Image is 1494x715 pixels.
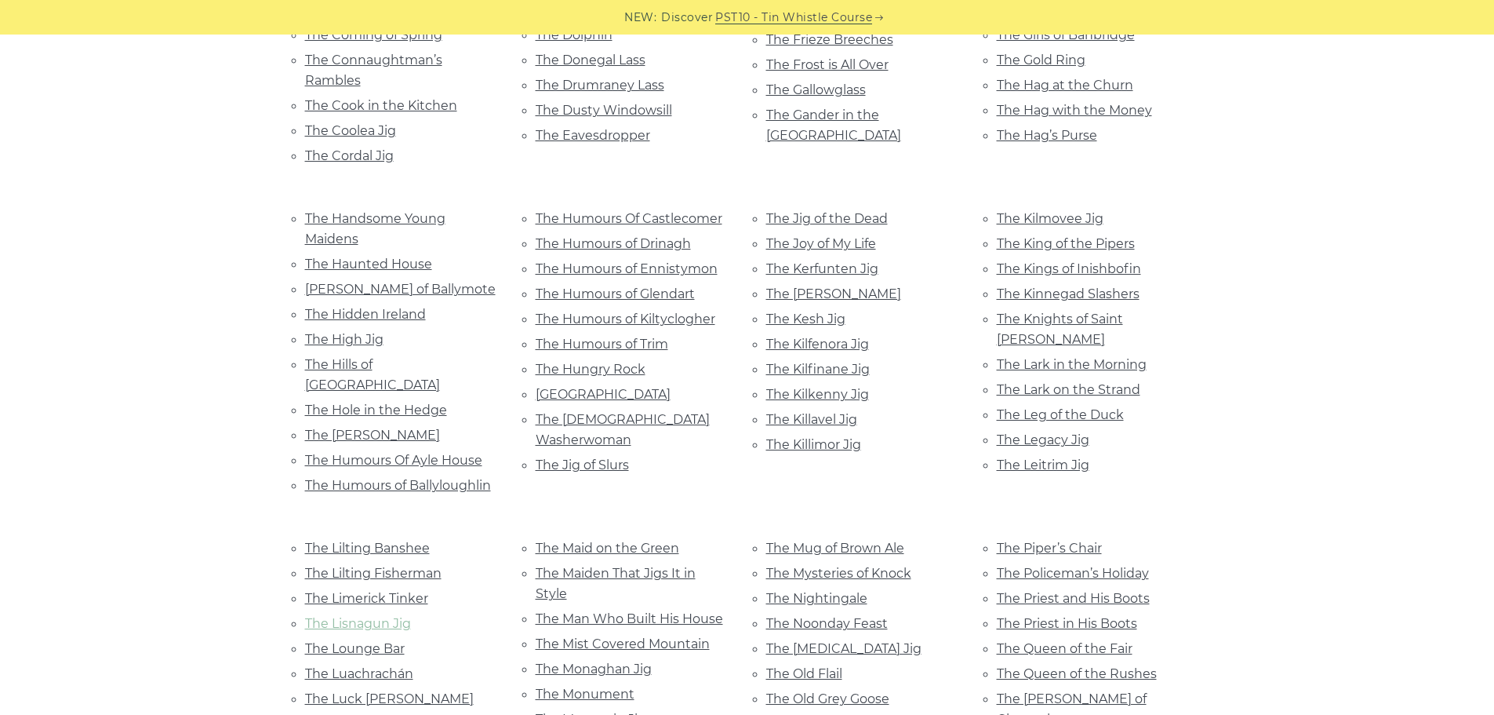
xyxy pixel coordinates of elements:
a: The Lounge Bar [305,641,405,656]
a: The Connaughtman’s Rambles [305,53,442,88]
a: The [PERSON_NAME] [766,286,901,301]
a: The Lark in the Morning [997,357,1147,372]
a: The Kings of Inishbofin [997,261,1141,276]
a: The Piper’s Chair [997,541,1102,556]
a: The King of the Pipers [997,236,1135,251]
a: The Kinnegad Slashers [997,286,1140,301]
a: The Eavesdropper [536,128,650,143]
a: The Old Grey Goose [766,691,889,706]
a: The Haunted House [305,257,432,272]
a: The [PERSON_NAME] [305,428,440,443]
a: The Kilfinane Jig [766,362,870,377]
a: The Humours of Ballyloughlin [305,478,491,493]
a: The Dusty Windowsill [536,103,672,118]
a: The Priest and His Boots [997,591,1150,606]
a: The Queen of the Rushes [997,666,1157,681]
a: The Maiden That Jigs It in Style [536,566,696,601]
a: The Drumraney Lass [536,78,664,93]
a: [GEOGRAPHIC_DATA] [536,387,671,402]
a: The Kilkenny Jig [766,387,869,402]
a: The Cook in the Kitchen [305,98,457,113]
a: The Nightingale [766,591,867,606]
a: The Lilting Fisherman [305,566,442,581]
a: The Coming of Spring [305,27,442,42]
a: The Humours of Glendart [536,286,695,301]
a: The Limerick Tinker [305,591,428,606]
a: The Girls of Banbridge [997,27,1135,42]
a: [PERSON_NAME] of Ballymote [305,282,496,297]
a: The Lilting Banshee [305,541,430,556]
a: The Kerfunten Jig [766,261,878,276]
a: The Humours Of Ayle House [305,453,482,468]
span: Discover [661,9,713,27]
a: The Hag’s Purse [997,128,1097,143]
a: The Man Who Built His House [536,611,723,626]
a: The Gander in the [GEOGRAPHIC_DATA] [766,108,901,143]
a: The Hole in the Hedge [305,403,447,418]
a: The Luachrachán [305,666,413,681]
a: The Maid on the Green [536,541,679,556]
a: The Kilfenora Jig [766,337,869,352]
a: The Legacy Jig [997,432,1089,447]
a: The Mug of Brown Ale [766,541,904,556]
a: The Jig of the Dead [766,211,888,226]
a: The Old Flail [766,666,842,681]
a: The Lark on the Strand [997,382,1140,397]
a: The Mysteries of Knock [766,566,911,581]
a: The Priest in His Boots [997,616,1137,631]
a: The [MEDICAL_DATA] Jig [766,641,921,656]
a: The [DEMOGRAPHIC_DATA] Washerwoman [536,412,710,447]
a: The Hag at the Churn [997,78,1133,93]
a: The Humours of Kiltyclogher [536,312,715,326]
a: The Donegal Lass [536,53,645,67]
a: The Humours Of Castlecomer [536,211,722,226]
a: The Coolea Jig [305,123,396,138]
a: The Killimor Jig [766,437,861,452]
a: The Knights of Saint [PERSON_NAME] [997,312,1123,347]
a: The Lisnagun Jig [305,616,411,631]
a: The Luck [PERSON_NAME] [305,691,474,706]
a: The Leitrim Jig [997,458,1089,472]
a: The Hungry Rock [536,362,645,377]
a: The Joy of My Life [766,236,876,251]
a: The Humours of Ennistymon [536,261,718,276]
a: The Killavel Jig [766,412,857,427]
a: The Hag with the Money [997,103,1152,118]
a: The Kesh Jig [766,312,845,326]
a: The Frost is All Over [766,57,889,72]
a: The Noonday Feast [766,616,888,631]
a: The Jig of Slurs [536,458,629,472]
a: The High Jig [305,332,383,347]
a: The Humours of Drinagh [536,236,691,251]
a: The Handsome Young Maidens [305,211,445,246]
span: NEW: [624,9,656,27]
a: The Humours of Trim [536,337,668,352]
a: The Cordal Jig [305,148,394,163]
a: The Policeman’s Holiday [997,566,1149,581]
a: The Kilmovee Jig [997,211,1103,226]
a: The Hills of [GEOGRAPHIC_DATA] [305,357,440,392]
a: The Monaghan Jig [536,662,652,677]
a: The Queen of the Fair [997,641,1132,656]
a: The Gold Ring [997,53,1085,67]
a: The Mist Covered Mountain [536,637,710,651]
a: The Frieze Breeches [766,32,893,47]
a: The Monument [536,687,634,702]
a: PST10 - Tin Whistle Course [715,9,872,27]
a: The Dolphin [536,27,613,42]
a: The Leg of the Duck [997,407,1124,422]
a: The Gallowglass [766,82,866,97]
a: The Hidden Ireland [305,307,426,322]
